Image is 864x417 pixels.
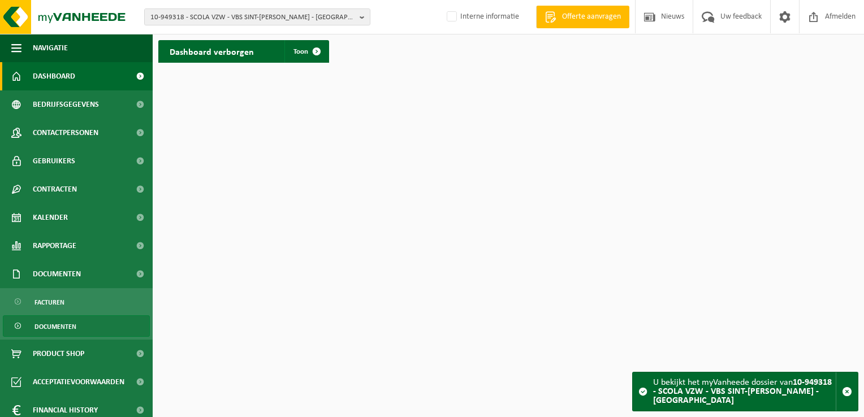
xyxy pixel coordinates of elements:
strong: 10-949318 - SCOLA VZW - VBS SINT-[PERSON_NAME] - [GEOGRAPHIC_DATA] [653,378,832,405]
span: Product Shop [33,340,84,368]
span: Acceptatievoorwaarden [33,368,124,396]
a: Offerte aanvragen [536,6,629,28]
span: Facturen [34,292,64,313]
span: 10-949318 - SCOLA VZW - VBS SINT-[PERSON_NAME] - [GEOGRAPHIC_DATA] [150,9,355,26]
label: Interne informatie [444,8,519,25]
span: Dashboard [33,62,75,90]
h2: Dashboard verborgen [158,40,265,62]
span: Navigatie [33,34,68,62]
span: Rapportage [33,232,76,260]
span: Offerte aanvragen [559,11,624,23]
span: Documenten [33,260,81,288]
a: Facturen [3,291,150,312]
span: Gebruikers [33,147,75,175]
a: Toon [284,40,328,63]
span: Kalender [33,203,68,232]
button: 10-949318 - SCOLA VZW - VBS SINT-[PERSON_NAME] - [GEOGRAPHIC_DATA] [144,8,370,25]
span: Documenten [34,316,76,337]
span: Bedrijfsgegevens [33,90,99,119]
a: Documenten [3,315,150,337]
span: Toon [293,48,308,55]
span: Contracten [33,175,77,203]
div: U bekijkt het myVanheede dossier van [653,372,836,411]
span: Contactpersonen [33,119,98,147]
